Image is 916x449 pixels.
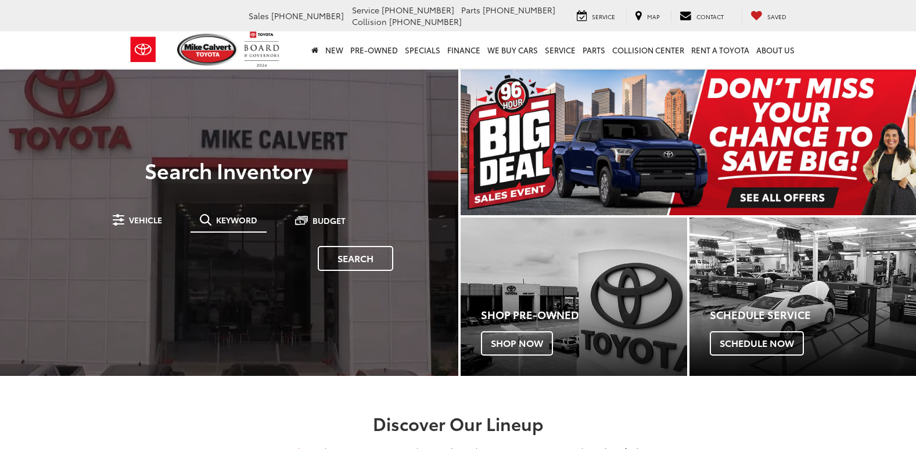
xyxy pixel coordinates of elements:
span: Contact [696,12,724,21]
a: About Us [753,31,798,68]
a: Finance [444,31,484,68]
span: Service [352,4,379,16]
h3: Search Inventory [49,158,409,182]
h2: Discover Our Lineup [49,414,868,433]
a: Service [541,31,579,68]
div: Toyota [689,218,916,376]
a: Shop Pre-Owned Shop Now [461,218,687,376]
span: [PHONE_NUMBER] [271,10,344,21]
a: New [322,31,347,68]
span: Schedule Now [710,331,804,356]
span: [PHONE_NUMBER] [483,4,555,16]
img: Toyota [121,31,165,68]
span: Collision [352,16,387,27]
a: Rent a Toyota [688,31,753,68]
span: Sales [249,10,269,21]
span: Vehicle [129,216,162,224]
a: Collision Center [609,31,688,68]
a: My Saved Vehicles [742,10,795,23]
a: Pre-Owned [347,31,401,68]
span: [PHONE_NUMBER] [382,4,454,16]
span: Keyword [216,216,257,224]
a: Map [626,10,669,23]
a: Search [318,246,393,271]
h4: Shop Pre-Owned [481,309,687,321]
span: Shop Now [481,331,553,356]
div: Toyota [461,218,687,376]
a: Specials [401,31,444,68]
a: Home [308,31,322,68]
a: Contact [671,10,732,23]
span: Saved [767,12,786,21]
span: Budget [312,216,346,224]
a: WE BUY CARS [484,31,541,68]
span: Map [647,12,660,21]
a: Schedule Service Schedule Now [689,218,916,376]
a: Parts [579,31,609,68]
a: Service [568,10,624,23]
h4: Schedule Service [710,309,916,321]
span: Parts [461,4,480,16]
img: Mike Calvert Toyota [177,34,239,66]
span: [PHONE_NUMBER] [389,16,462,27]
span: Service [592,12,615,21]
